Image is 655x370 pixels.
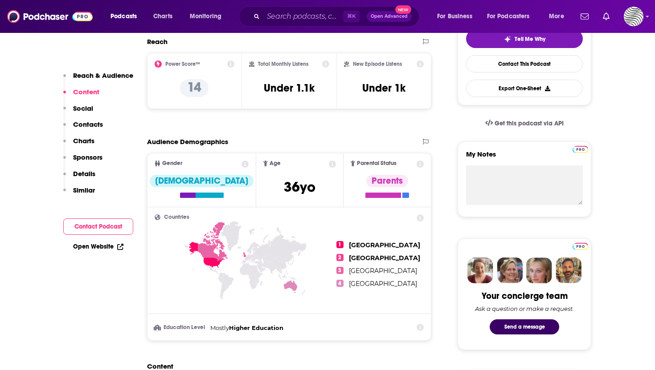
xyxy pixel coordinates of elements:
span: Age [270,161,281,166]
span: [GEOGRAPHIC_DATA] [349,254,420,262]
input: Search podcasts, credits, & more... [263,9,343,24]
h2: Power Score™ [165,61,200,67]
span: ⌘ K [343,11,360,22]
h3: Under 1.1k [264,81,315,95]
button: Open AdvancedNew [367,11,412,22]
button: Charts [63,137,94,153]
span: [GEOGRAPHIC_DATA] [349,280,417,288]
a: Charts [147,9,178,24]
span: For Podcasters [487,10,530,23]
span: 2 [336,254,344,261]
p: Charts [73,137,94,145]
span: 1 [336,241,344,248]
span: Podcasts [111,10,137,23]
a: Contact This Podcast [466,55,583,72]
button: open menu [543,9,575,24]
a: Pro website [573,145,588,153]
p: Reach & Audience [73,71,133,80]
button: Sponsors [63,153,102,169]
div: Your concierge team [482,290,568,302]
button: Similar [63,186,95,202]
span: Open Advanced [371,14,408,19]
span: 4 [336,280,344,287]
img: Jon Profile [556,257,581,283]
span: For Business [437,10,472,23]
img: Jules Profile [526,257,552,283]
label: My Notes [466,150,583,165]
span: New [395,5,411,14]
img: tell me why sparkle [504,36,511,43]
span: Parental Status [357,161,397,166]
span: Higher Education [229,324,283,331]
a: Show notifications dropdown [577,9,592,24]
span: Monitoring [190,10,221,23]
h3: Under 1k [362,81,405,95]
img: Podchaser Pro [573,243,588,250]
p: Social [73,104,93,113]
button: Contact Podcast [63,218,133,235]
h2: New Episode Listens [353,61,402,67]
span: Mostly [210,324,229,331]
span: Countries [164,214,189,220]
button: open menu [184,9,233,24]
p: 14 [180,79,209,97]
button: Send a message [490,319,559,334]
h2: Audience Demographics [147,137,228,146]
a: Get this podcast via API [478,113,571,134]
div: Parents [366,175,408,187]
button: Reach & Audience [63,71,133,88]
button: open menu [431,9,483,24]
button: Export One-Sheet [466,80,583,97]
img: User Profile [624,7,643,26]
p: Sponsors [73,153,102,161]
div: [DEMOGRAPHIC_DATA] [150,175,254,187]
p: Similar [73,186,95,194]
button: Content [63,88,99,104]
button: open menu [481,9,543,24]
span: Gender [162,161,182,166]
button: open menu [104,9,148,24]
img: Podchaser - Follow, Share and Rate Podcasts [7,8,93,25]
p: Content [73,88,99,96]
a: Pro website [573,241,588,250]
span: More [549,10,564,23]
img: Barbara Profile [497,257,523,283]
a: Show notifications dropdown [599,9,613,24]
span: 36 yo [284,178,315,196]
p: Contacts [73,120,103,129]
h2: Total Monthly Listens [258,61,308,67]
div: Ask a question or make a request. [475,305,574,312]
span: Logged in as OriginalStrategies [624,7,643,26]
span: [GEOGRAPHIC_DATA] [349,241,420,249]
h3: Education Level [155,325,207,330]
button: Show profile menu [624,7,643,26]
button: Details [63,169,95,186]
button: Contacts [63,120,103,137]
span: [GEOGRAPHIC_DATA] [349,267,417,275]
button: Social [63,104,93,121]
span: 3 [336,267,344,274]
a: Open Website [73,243,123,250]
img: Sydney Profile [467,257,493,283]
span: Get this podcast via API [495,120,564,127]
h2: Reach [147,37,168,46]
span: Charts [153,10,172,23]
p: Details [73,169,95,178]
div: Search podcasts, credits, & more... [247,6,428,27]
img: Podchaser Pro [573,146,588,153]
span: Tell Me Why [515,36,545,43]
button: tell me why sparkleTell Me Why [466,29,583,48]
